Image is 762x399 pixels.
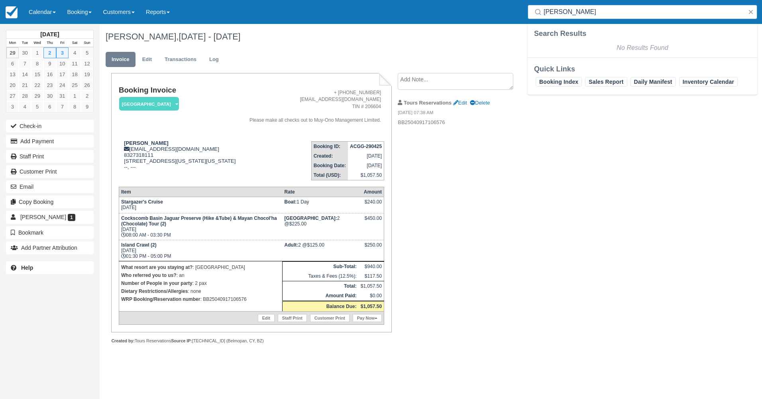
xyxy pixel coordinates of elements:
[310,314,350,322] a: Customer Print
[31,39,43,47] th: Wed
[311,151,348,161] th: Created:
[106,32,665,41] h1: [PERSON_NAME],
[534,29,751,38] div: Search Results
[289,221,306,227] span: $225.00
[283,240,359,261] td: 2 @
[43,47,56,58] a: 2
[159,52,202,67] a: Transactions
[6,47,19,58] a: 29
[348,170,384,180] td: $1,057.50
[106,52,136,67] a: Invoice
[283,271,359,281] td: Taxes & Fees (12.5%):
[119,97,176,111] a: [GEOGRAPHIC_DATA]
[285,215,337,221] strong: Thatch Caye Resort
[359,291,384,301] td: $0.00
[6,58,19,69] a: 6
[56,101,69,112] a: 7
[361,242,382,254] div: $250.00
[121,280,192,286] strong: Number of People in your party
[81,39,93,47] th: Sun
[119,187,282,197] th: Item
[124,140,169,146] strong: [PERSON_NAME]
[285,242,299,248] strong: Adult
[278,314,307,322] a: Staff Print
[6,135,94,148] button: Add Payment
[31,69,43,80] a: 15
[179,32,240,41] span: [DATE] - [DATE]
[307,242,324,248] span: $125.00
[361,304,382,309] strong: $1,057.50
[111,338,135,343] strong: Created by:
[69,69,81,80] a: 18
[31,101,43,112] a: 5
[534,64,751,74] div: Quick Links
[81,80,93,91] a: 26
[679,77,738,87] a: Inventory Calendar
[398,109,532,118] em: [DATE] 07:38 AM
[119,140,241,180] div: [EMAIL_ADDRESS][DOMAIN_NAME] 8327318111 [STREET_ADDRESS][US_STATE][US_STATE] --, ---
[19,80,31,91] a: 21
[258,314,275,322] a: Edit
[544,5,744,19] input: Search ( / )
[359,281,384,291] td: $1,057.50
[19,69,31,80] a: 14
[353,314,382,322] a: Pay Now
[630,77,676,87] a: Daily Manifest
[81,101,93,112] a: 9
[171,338,192,343] strong: Source IP:
[6,91,19,101] a: 27
[311,170,348,180] th: Total (USD):
[56,69,69,80] a: 17
[69,47,81,58] a: 4
[119,240,282,261] td: [DATE] 01:30 PM - 05:00 PM
[361,199,382,211] div: $240.00
[121,242,157,248] strong: Island Crawl (2)
[283,281,359,291] th: Total:
[43,58,56,69] a: 9
[43,69,56,80] a: 16
[31,58,43,69] a: 8
[348,151,384,161] td: [DATE]
[31,80,43,91] a: 22
[121,288,188,294] strong: Dietary Restrictions/Allergies
[311,161,348,170] th: Booking Date:
[43,39,56,47] th: Thu
[6,6,18,18] img: checkfront-main-nav-mini-logo.png
[350,144,382,149] strong: ACGG-290425
[361,215,382,227] div: $450.00
[81,69,93,80] a: 19
[6,80,19,91] a: 20
[6,196,94,208] button: Copy Booking
[40,31,59,38] strong: [DATE]
[470,100,490,106] a: Delete
[121,296,200,302] strong: WRP Booking/Reservation number
[119,213,282,240] td: [DATE] 08:00 AM - 03:30 PM
[283,261,359,271] th: Sub-Total:
[6,165,94,178] a: Customer Print
[6,69,19,80] a: 13
[81,47,93,58] a: 5
[6,150,94,163] a: Staff Print
[283,187,359,197] th: Rate
[56,39,69,47] th: Fri
[119,97,179,111] em: [GEOGRAPHIC_DATA]
[19,58,31,69] a: 7
[203,52,225,67] a: Log
[81,91,93,101] a: 2
[119,86,241,95] h1: Booking Invoice
[6,101,19,112] a: 3
[43,101,56,112] a: 6
[21,265,33,271] b: Help
[6,180,94,193] button: Email
[244,89,381,124] address: + [PHONE_NUMBER] [EMAIL_ADDRESS][DOMAIN_NAME] TIN # 206604 Please make all checks out to Muy-Ono ...
[6,241,94,254] button: Add Partner Attribution
[121,199,163,205] strong: Stargazer's Cruise
[121,279,280,287] p: : 2 pax
[6,261,94,274] a: Help
[81,58,93,69] a: 12
[285,199,297,205] strong: Boat
[536,77,582,87] a: Booking Index
[617,44,668,51] em: No Results Found
[69,91,81,101] a: 1
[121,287,280,295] p: : none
